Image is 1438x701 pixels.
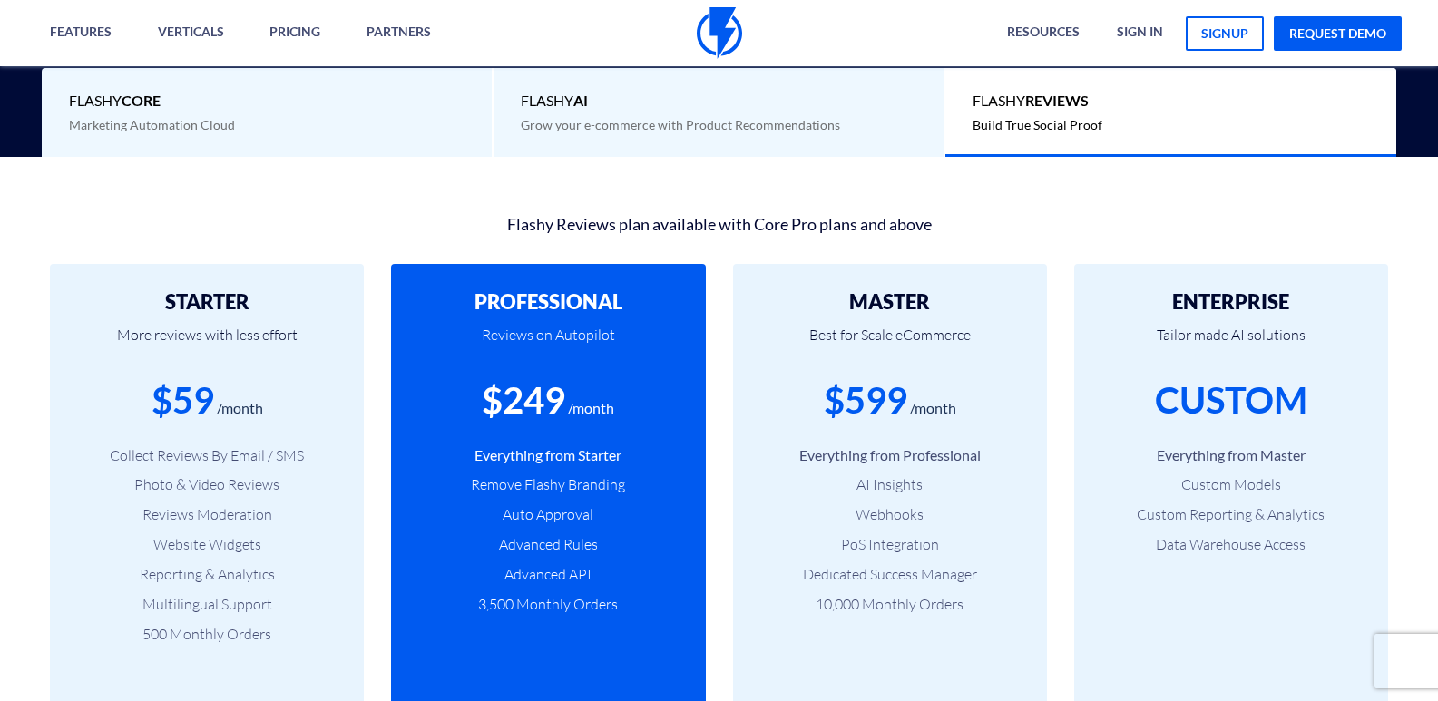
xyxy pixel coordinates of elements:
li: 10,000 Monthly Orders [760,594,1020,615]
div: /month [568,398,614,419]
div: /month [910,398,956,419]
div: $249 [482,375,565,426]
p: More reviews with less effort [77,313,337,375]
li: Auto Approval [418,504,678,525]
div: $59 [152,375,214,426]
li: Everything from Professional [760,445,1020,466]
li: Photo & Video Reviews [77,474,337,495]
li: Website Widgets [77,534,337,555]
li: Everything from Master [1101,445,1361,466]
li: Dedicated Success Manager [760,564,1020,585]
a: signup [1186,16,1264,51]
li: Everything from Starter [418,445,678,466]
span: Flashy [973,91,1369,112]
li: AI Insights [760,474,1020,495]
h2: STARTER [77,291,337,313]
div: CUSTOM [1155,375,1307,426]
li: 500 Monthly Orders [77,624,337,645]
li: Remove Flashy Branding [418,474,678,495]
p: Reviews on Autopilot [418,313,678,375]
span: Marketing Automation Cloud [69,117,235,132]
li: Custom Models [1101,474,1361,495]
li: Webhooks [760,504,1020,525]
span: Flashy [69,91,465,112]
span: Flashy [521,91,916,112]
div: $599 [824,375,907,426]
p: Tailor made AI solutions [1101,313,1361,375]
li: Advanced Rules [418,534,678,555]
p: Best for Scale eCommerce [760,313,1020,375]
li: Reviews Moderation [77,504,337,525]
li: PoS Integration [760,534,1020,555]
li: 3,500 Monthly Orders [418,594,678,615]
span: Grow your e-commerce with Product Recommendations [521,117,840,132]
h2: MASTER [760,291,1020,313]
li: Multilingual Support [77,594,337,615]
li: Collect Reviews By Email / SMS [77,445,337,466]
div: /month [217,398,263,419]
span: Build True Social Proof [973,117,1102,132]
h2: ENTERPRISE [1101,291,1361,313]
b: REVIEWS [1025,92,1089,109]
h2: PROFESSIONAL [418,291,678,313]
li: Custom Reporting & Analytics [1101,504,1361,525]
b: Core [122,92,161,109]
div: Flashy Reviews plan available with Core Pro plans and above [36,207,1402,237]
li: Data Warehouse Access [1101,534,1361,555]
li: Advanced API [418,564,678,585]
a: request demo [1274,16,1402,51]
b: AI [573,92,588,109]
li: Reporting & Analytics [77,564,337,585]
